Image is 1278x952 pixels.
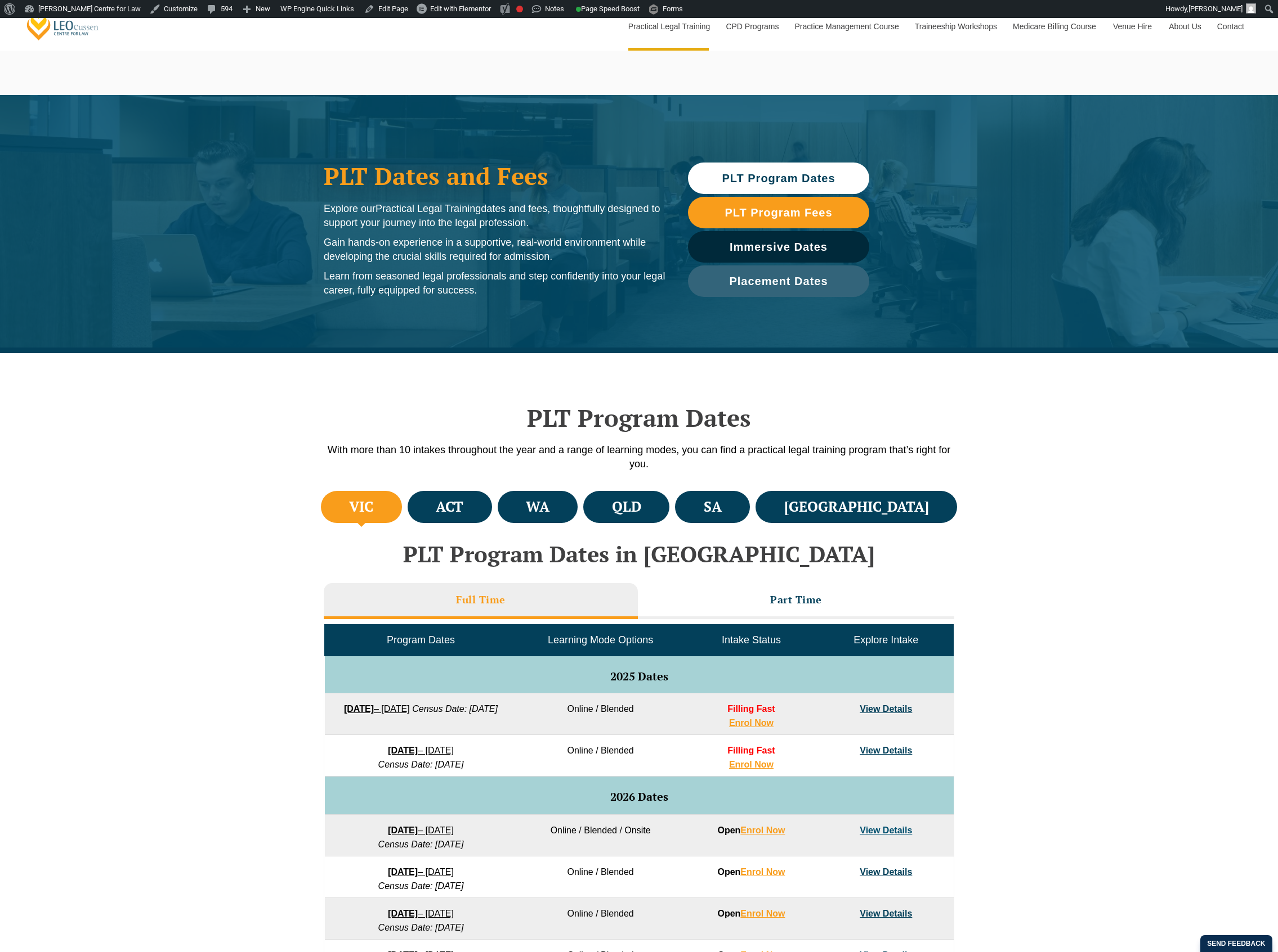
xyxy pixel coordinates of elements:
[740,825,785,835] a: Enrol Now
[722,173,835,184] span: PLT Program Dates
[388,909,418,918] strong: [DATE]
[620,2,718,51] a: Practical Legal Training
[1105,2,1160,51] a: Venue Hire
[729,718,774,728] a: Enrol Now
[860,825,912,835] a: View Details
[740,867,785,877] a: Enrol Now
[548,634,653,646] span: Learning Mode Options
[388,825,418,835] strong: [DATE]
[688,231,869,263] a: Immersive Dates
[318,443,960,471] p: With more than 10 intakes throughout the year and a range of learning modes, you can find a pract...
[25,9,100,41] a: [PERSON_NAME] Centre for Law
[412,704,498,714] em: Census Date: [DATE]
[612,498,641,516] h4: QLD
[740,909,785,918] a: Enrol Now
[378,840,464,849] em: Census Date: [DATE]
[378,923,464,932] em: Census Date: [DATE]
[1188,4,1243,13] span: [PERSON_NAME]
[770,593,822,606] h3: Part Time
[860,704,912,714] a: View Details
[854,634,918,646] span: Explore Intake
[717,2,786,51] a: CPD Programs
[729,760,774,769] a: Enrol Now
[378,760,464,769] em: Census Date: [DATE]
[378,881,464,891] em: Census Date: [DATE]
[610,789,668,804] span: 2026 Dates
[860,867,912,877] a: View Details
[610,669,668,684] span: 2025 Dates
[344,704,374,714] strong: [DATE]
[436,498,463,516] h4: ACT
[516,6,523,12] div: Focus keyphrase not set
[717,867,785,877] strong: Open
[1209,2,1253,51] a: Contact
[729,276,828,287] span: Placement Dates
[517,856,683,898] td: Online / Blended
[526,498,549,516] h4: WA
[784,498,929,516] h4: [GEOGRAPHIC_DATA]
[717,825,785,835] strong: Open
[725,207,832,218] span: PLT Program Fees
[517,693,683,735] td: Online / Blended
[688,265,869,297] a: Placement Dates
[387,634,455,646] span: Program Dates
[324,202,665,230] p: Explore our dates and fees, thoughtfully designed to support your journey into the legal profession.
[727,746,775,755] span: Filling Fast
[717,909,785,918] strong: Open
[704,498,722,516] h4: SA
[430,4,491,13] span: Edit with Elementor
[324,162,665,190] h1: PLT Dates and Fees
[688,163,869,194] a: PLT Program Dates
[388,867,418,877] strong: [DATE]
[860,909,912,918] a: View Details
[906,2,1004,51] a: Traineeship Workshops
[318,542,960,566] h2: PLT Program Dates in [GEOGRAPHIC_DATA]
[730,241,828,252] span: Immersive Dates
[388,909,454,918] a: [DATE]– [DATE]
[376,203,481,214] span: Practical Legal Training
[318,404,960,432] h2: PLT Program Dates
[1004,2,1105,51] a: Medicare Billing Course
[860,746,912,755] a: View Details
[388,867,454,877] a: [DATE]– [DATE]
[727,704,775,714] span: Filling Fast
[388,746,454,755] a: [DATE]– [DATE]
[517,735,683,777] td: Online / Blended
[517,898,683,940] td: Online / Blended
[456,593,506,606] h3: Full Time
[388,825,454,835] a: [DATE]– [DATE]
[324,236,665,264] p: Gain hands-on experience in a supportive, real-world environment while developing the crucial ski...
[787,2,906,51] a: Practice Management Course
[517,815,683,856] td: Online / Blended / Onsite
[388,746,418,755] strong: [DATE]
[1160,2,1209,51] a: About Us
[324,269,665,297] p: Learn from seasoned legal professionals and step confidently into your legal career, fully equipp...
[344,704,410,714] a: [DATE]– [DATE]
[1203,877,1250,924] iframe: LiveChat chat widget
[349,498,373,516] h4: VIC
[722,634,781,646] span: Intake Status
[688,197,869,228] a: PLT Program Fees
